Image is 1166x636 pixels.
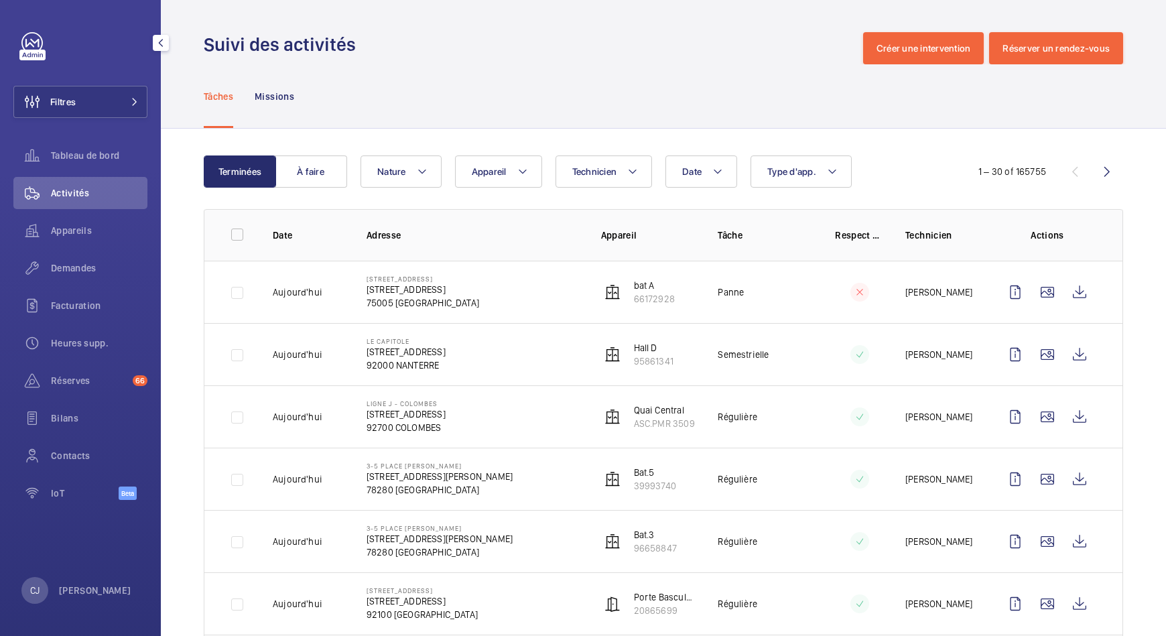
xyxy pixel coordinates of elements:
p: Quai Central [634,403,695,417]
div: 1 – 30 of 165755 [978,165,1046,178]
span: Beta [119,487,137,500]
p: CJ [30,584,40,597]
p: 20865699 [634,604,697,617]
p: Appareil [601,229,697,242]
span: Filtres [50,95,76,109]
p: 92100 [GEOGRAPHIC_DATA] [367,608,478,621]
p: 3-5 place [PERSON_NAME] [367,462,513,470]
p: Technicien [905,229,978,242]
p: [PERSON_NAME] [905,348,972,361]
p: [STREET_ADDRESS] [367,586,478,594]
button: Nature [361,155,442,188]
img: elevator.svg [604,284,621,300]
span: Demandes [51,261,147,275]
button: Réserver un rendez-vous [989,32,1123,64]
img: elevator.svg [604,471,621,487]
h1: Suivi des activités [204,32,364,57]
p: [STREET_ADDRESS] [367,594,478,608]
p: Aujourd'hui [273,472,322,486]
p: Actions [999,229,1096,242]
button: Filtres [13,86,147,118]
p: [PERSON_NAME] [905,410,972,424]
p: ASC.PMR 3509 [634,417,695,430]
p: 96658847 [634,542,677,555]
p: [PERSON_NAME] [905,285,972,299]
p: Aujourd'hui [273,597,322,611]
p: [STREET_ADDRESS] [367,407,446,421]
span: Bilans [51,411,147,425]
span: Appareil [472,166,507,177]
p: Semestrielle [718,348,769,361]
p: Adresse [367,229,580,242]
span: Facturation [51,299,147,312]
p: 92700 COLOMBES [367,421,446,434]
button: Créer une intervention [863,32,984,64]
p: Régulière [718,472,757,486]
p: Régulière [718,535,757,548]
p: [PERSON_NAME] [905,472,972,486]
span: IoT [51,487,119,500]
button: À faire [275,155,347,188]
p: 95861341 [634,355,673,368]
p: [STREET_ADDRESS] [367,345,446,359]
span: Appareils [51,224,147,237]
p: [STREET_ADDRESS][PERSON_NAME] [367,532,513,546]
button: Technicien [556,155,653,188]
img: elevator.svg [604,409,621,425]
p: bat A [634,279,675,292]
span: Réserves [51,374,127,387]
p: Régulière [718,597,757,611]
img: elevator.svg [604,533,621,550]
p: Missions [255,90,294,103]
p: [STREET_ADDRESS] [367,275,479,283]
span: Type d'app. [767,166,816,177]
p: 39993740 [634,479,676,493]
p: 75005 [GEOGRAPHIC_DATA] [367,296,479,310]
p: 66172928 [634,292,675,306]
span: Contacts [51,449,147,462]
p: Aujourd'hui [273,285,322,299]
p: Date [273,229,345,242]
img: elevator.svg [604,346,621,363]
p: Régulière [718,410,757,424]
p: [PERSON_NAME] [905,535,972,548]
p: Tâche [718,229,814,242]
p: 78280 [GEOGRAPHIC_DATA] [367,483,513,497]
p: 78280 [GEOGRAPHIC_DATA] [367,546,513,559]
p: Bat.3 [634,528,677,542]
p: [PERSON_NAME] [905,597,972,611]
p: 92000 NANTERRE [367,359,446,372]
p: Aujourd'hui [273,348,322,361]
p: Porte Basculante Parking [634,590,697,604]
p: 3-5 place [PERSON_NAME] [367,524,513,532]
span: 66 [133,375,147,386]
p: Ligne J - COLOMBES [367,399,446,407]
p: Hall D [634,341,673,355]
p: Tâches [204,90,233,103]
span: Date [682,166,702,177]
button: Type d'app. [751,155,852,188]
span: Tableau de bord [51,149,147,162]
p: Aujourd'hui [273,410,322,424]
p: [STREET_ADDRESS][PERSON_NAME] [367,470,513,483]
p: Bat.5 [634,466,676,479]
p: [PERSON_NAME] [59,584,131,597]
button: Terminées [204,155,276,188]
img: automatic_door.svg [604,596,621,612]
span: Activités [51,186,147,200]
button: Appareil [455,155,542,188]
p: [STREET_ADDRESS] [367,283,479,296]
span: Nature [377,166,406,177]
p: Panne [718,285,744,299]
span: Heures supp. [51,336,147,350]
button: Date [665,155,737,188]
p: Le Capitole [367,337,446,345]
p: Aujourd'hui [273,535,322,548]
span: Technicien [572,166,617,177]
p: Respect délai [835,229,884,242]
